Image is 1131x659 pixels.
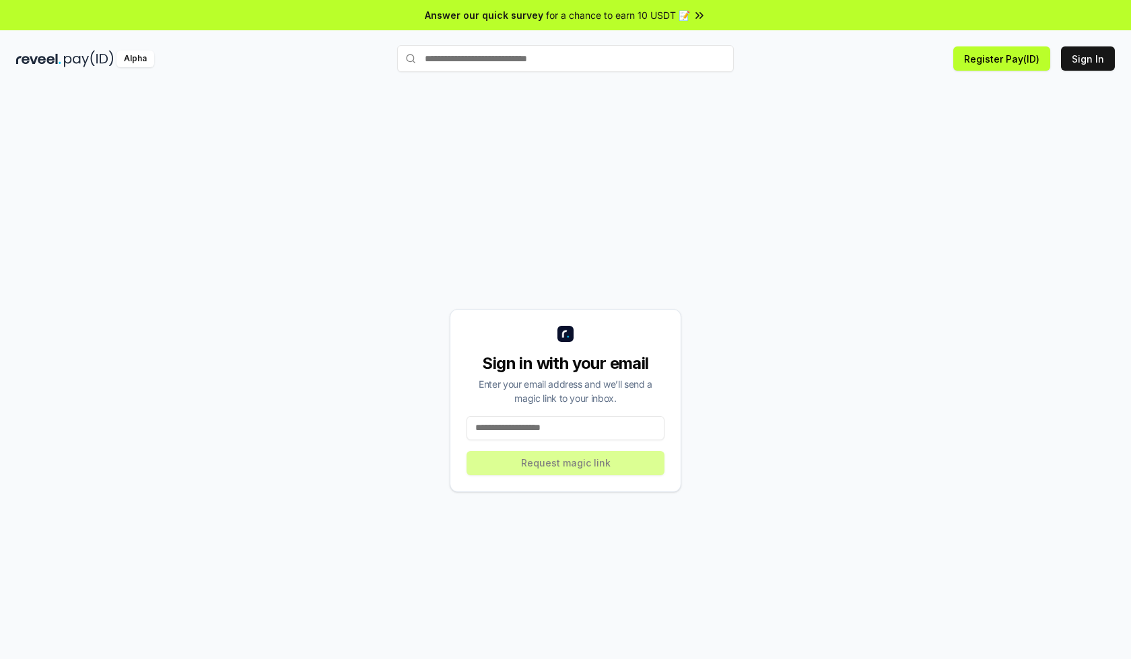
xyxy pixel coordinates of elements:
img: logo_small [557,326,574,342]
img: reveel_dark [16,50,61,67]
span: Answer our quick survey [425,8,543,22]
span: for a chance to earn 10 USDT 📝 [546,8,690,22]
div: Enter your email address and we’ll send a magic link to your inbox. [467,377,664,405]
img: pay_id [64,50,114,67]
button: Register Pay(ID) [953,46,1050,71]
button: Sign In [1061,46,1115,71]
div: Sign in with your email [467,353,664,374]
div: Alpha [116,50,154,67]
